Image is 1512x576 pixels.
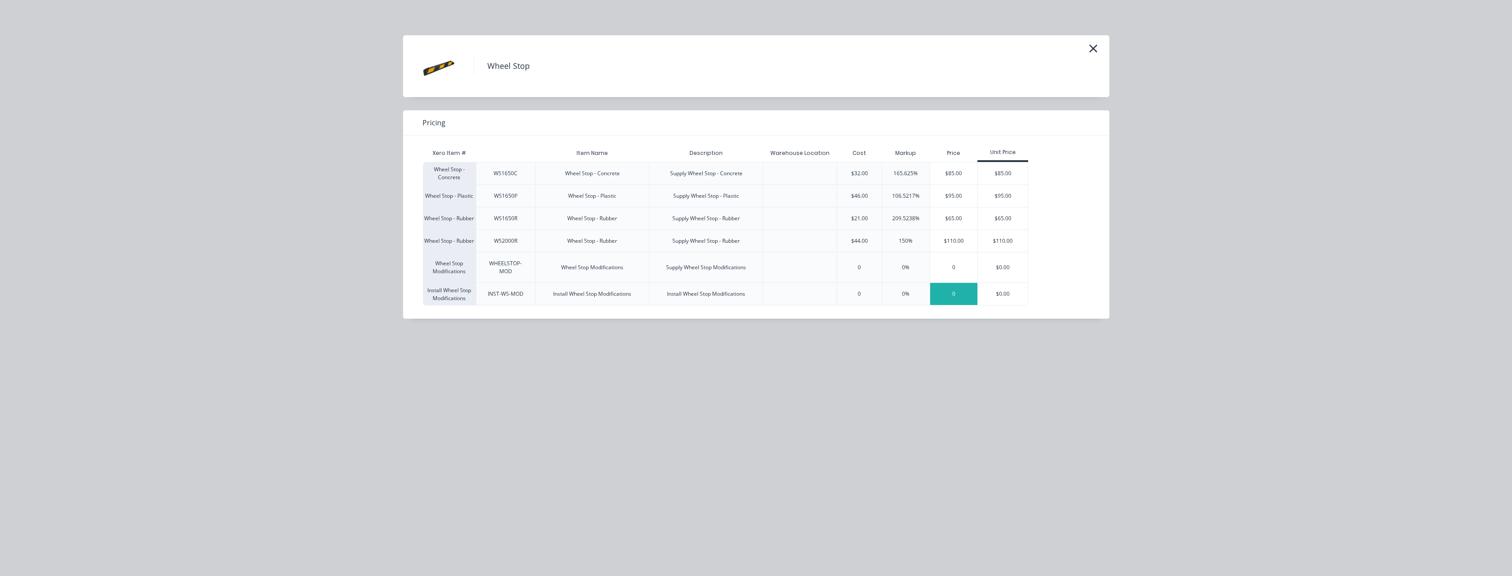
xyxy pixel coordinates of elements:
div: Unit Price [977,148,1028,156]
div: $95.00 [930,185,978,207]
div: $85.00 [978,162,1028,184]
div: Wheel Stop Modifications [423,252,476,282]
div: 106.5217% [892,192,920,200]
div: Supply Wheel Stop Modifications [666,264,746,271]
div: WS1650C [494,169,517,177]
div: Warehouse Location [763,142,837,164]
div: Wheel Stop - Rubber [423,207,476,230]
div: Supply Wheel Stop - Plastic [673,192,739,200]
img: Wheel Stop [416,44,460,88]
div: $110.00 [978,230,1028,252]
div: Supply Wheel Stop - Rubber [672,215,740,222]
div: WS2000R [494,237,517,245]
div: Xero Item # [423,144,476,162]
div: Wheel Stop - Rubber [423,230,476,252]
div: 0% [902,264,909,271]
div: INST-WS-MOD [488,290,524,298]
div: Description [682,142,730,164]
div: 0 [930,252,978,282]
div: Wheel Stop - Rubber [567,215,617,222]
div: Install Wheel Stop Modifications [667,290,745,298]
div: Supply Wheel Stop - Concrete [670,169,743,177]
div: $0.00 [978,283,1028,305]
div: $95.00 [978,185,1028,207]
div: $85.00 [930,162,978,184]
div: $65.00 [978,207,1028,230]
div: $32.00 [851,169,868,177]
div: WS1650R [494,215,517,222]
div: 0 [930,283,978,305]
div: Wheel Stop - Concrete [423,162,476,184]
div: 150% [899,237,912,245]
div: Item Name [569,142,615,164]
div: WS1650P [494,192,517,200]
div: Wheel Stop - Plastic [568,192,616,200]
div: $110.00 [930,230,978,252]
div: Wheel Stop - Concrete [565,169,620,177]
div: Price [930,144,978,162]
div: Cost [837,144,882,162]
div: 0 [858,290,861,298]
div: Wheel Stop - Rubber [567,237,617,245]
div: 0% [902,290,909,298]
div: Markup [882,144,930,162]
div: $65.00 [930,207,978,230]
div: 165.625% [894,169,918,177]
div: Wheel Stop - Plastic [423,184,476,207]
div: Install Wheel Stop Modifications [553,290,631,298]
div: 0 [858,264,861,271]
div: Install Wheel Stop Modifications [423,282,476,305]
div: WHEELSTOP-MOD [483,260,528,275]
div: $46.00 [851,192,868,200]
div: Supply Wheel Stop - Rubber [672,237,740,245]
div: $0.00 [978,252,1028,282]
div: Wheel Stop Modifications [561,264,623,271]
div: 209.5238% [892,215,920,222]
div: $21.00 [851,215,868,222]
h4: Wheel Stop [474,58,543,75]
span: Pricing [422,117,445,128]
div: $44.00 [851,237,868,245]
